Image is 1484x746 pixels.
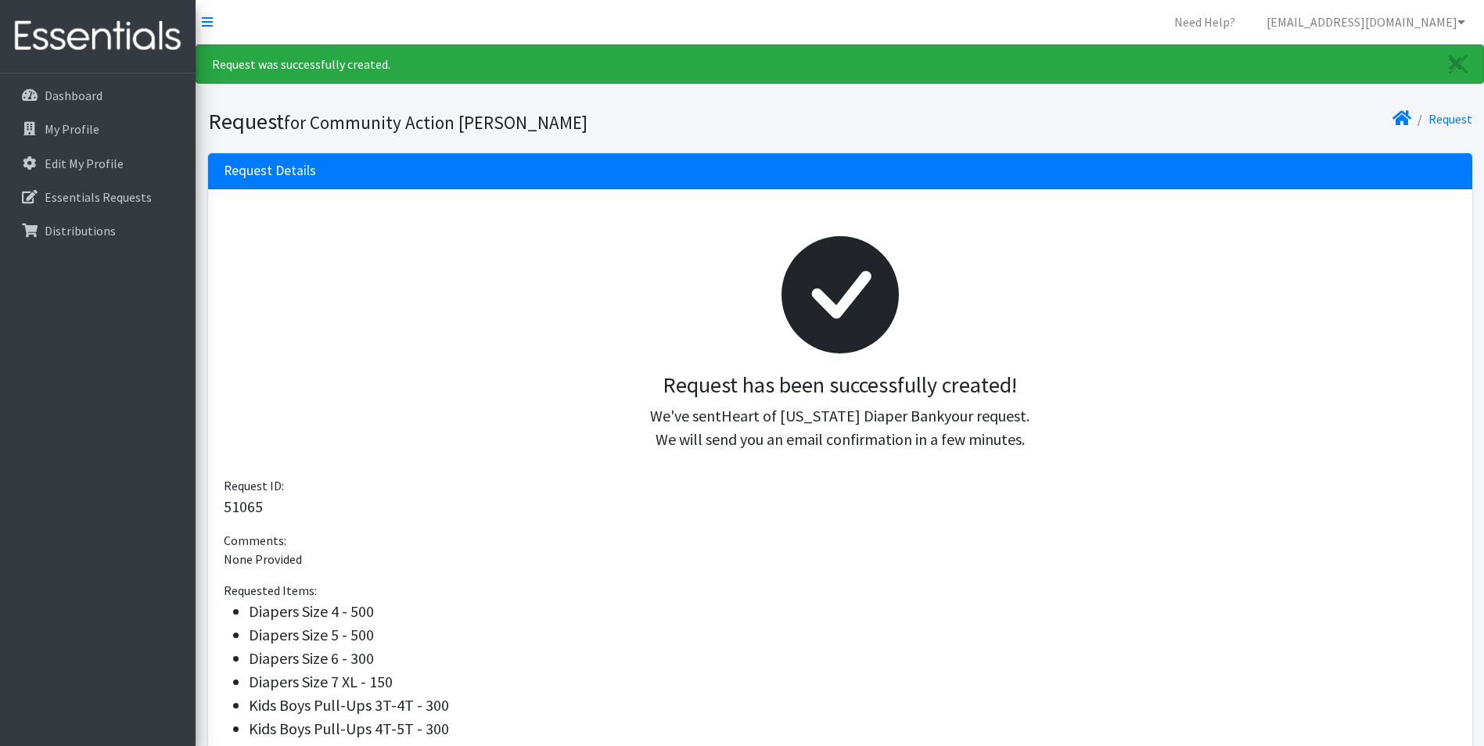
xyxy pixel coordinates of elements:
[6,10,189,63] img: HumanEssentials
[6,215,189,246] a: Distributions
[6,113,189,145] a: My Profile
[224,163,316,179] h3: Request Details
[6,181,189,213] a: Essentials Requests
[224,551,302,567] span: None Provided
[249,694,1457,717] li: Kids Boys Pull-Ups 3T-4T - 300
[249,647,1457,670] li: Diapers Size 6 - 300
[45,156,124,171] p: Edit My Profile
[208,108,835,135] h1: Request
[236,372,1444,399] h3: Request has been successfully created!
[1428,111,1472,127] a: Request
[224,583,317,598] span: Requested Items:
[224,495,1457,518] p: 51065
[721,406,944,425] span: Heart of [US_STATE] Diaper Bank
[1254,6,1478,38] a: [EMAIL_ADDRESS][DOMAIN_NAME]
[249,623,1457,647] li: Diapers Size 5 - 500
[45,88,102,103] p: Dashboard
[45,121,99,137] p: My Profile
[196,45,1484,84] div: Request was successfully created.
[249,717,1457,741] li: Kids Boys Pull-Ups 4T-5T - 300
[249,600,1457,623] li: Diapers Size 4 - 500
[224,533,286,548] span: Comments:
[236,404,1444,451] p: We've sent your request. We will send you an email confirmation in a few minutes.
[1162,6,1248,38] a: Need Help?
[249,670,1457,694] li: Diapers Size 7 XL - 150
[1433,45,1483,83] a: Close
[45,223,116,239] p: Distributions
[284,111,587,134] small: for Community Action [PERSON_NAME]
[45,189,152,205] p: Essentials Requests
[6,148,189,179] a: Edit My Profile
[224,478,284,493] span: Request ID:
[6,80,189,111] a: Dashboard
